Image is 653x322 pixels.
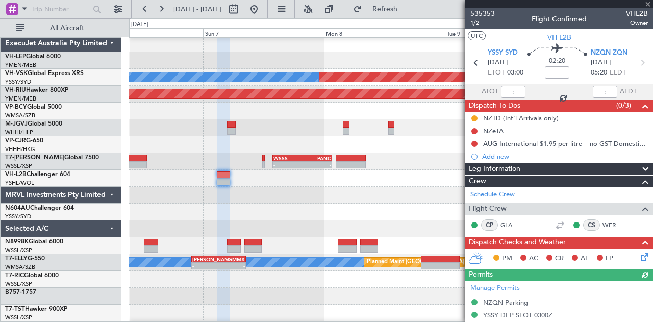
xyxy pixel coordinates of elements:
span: ATOT [482,87,498,97]
span: Dispatch To-Dos [469,100,520,112]
div: GMMX [219,256,245,262]
a: GLA [500,220,523,230]
span: [DATE] [591,58,612,68]
div: [PERSON_NAME] [192,256,219,262]
span: T7-ELLY [5,256,28,262]
span: Refresh [364,6,407,13]
a: VP-CJRG-650 [5,138,43,144]
span: M-JGVJ [5,121,28,127]
span: T7-RIC [5,273,24,279]
div: Mon 8 [324,28,445,37]
div: - [192,263,219,269]
span: ELDT [610,68,626,78]
span: AC [529,254,538,264]
a: T7-TSTHawker 900XP [5,306,67,312]
span: Owner [626,19,648,28]
span: VH-L2B [547,32,571,43]
div: - [302,162,331,168]
a: N8998KGlobal 6000 [5,239,63,245]
a: YSSY/SYD [5,78,31,86]
span: AF [581,254,589,264]
a: YMEN/MEB [5,95,36,103]
span: T7-TST [5,306,25,312]
span: NZQN ZQN [591,48,627,58]
span: (0/3) [616,100,631,111]
span: VH-L2B [5,171,27,178]
span: VP-CJR [5,138,26,144]
span: FP [606,254,613,264]
a: T7-ELLYG-550 [5,256,45,262]
div: AUG International $1.95 per litre – no GST Domestic $2.10 per litre plus GST [483,139,648,148]
a: N604AUChallenger 604 [5,205,74,211]
span: VH-RIU [5,87,26,93]
a: VH-VSKGlobal Express XRS [5,70,84,77]
a: VHHH/HKG [5,145,35,153]
a: WMSA/SZB [5,263,35,271]
div: Flight Confirmed [532,14,587,24]
div: PANC [302,155,331,161]
a: T7-RICGlobal 6000 [5,273,59,279]
span: 1/2 [470,19,495,28]
a: WIHH/HLP [5,129,33,136]
span: VP-BCY [5,104,27,110]
div: Add new [482,152,648,161]
button: All Aircraft [11,20,111,36]
a: YSHL/WOL [5,179,34,187]
span: [DATE] - [DATE] [173,5,221,14]
span: ETOT [488,68,505,78]
div: - [273,162,303,168]
span: VH-VSK [5,70,28,77]
a: VP-BCYGlobal 5000 [5,104,62,110]
a: VH-LEPGlobal 6000 [5,54,61,60]
span: Dispatch Checks and Weather [469,237,566,249]
a: WSSL/XSP [5,162,32,170]
span: N604AU [5,205,30,211]
span: [DATE] [488,58,509,68]
span: 02:20 [549,56,565,66]
a: VH-RIUHawker 800XP [5,87,68,93]
button: Refresh [348,1,410,17]
span: B757-1 [5,289,26,295]
span: N8998K [5,239,29,245]
a: WSSL/XSP [5,246,32,254]
button: UTC [468,31,486,40]
a: WSSL/XSP [5,280,32,288]
span: 535353 [470,8,495,19]
a: WSSL/XSP [5,314,32,321]
a: Schedule Crew [470,190,515,200]
input: Trip Number [31,2,90,17]
span: YSSY SYD [488,48,518,58]
span: ALDT [620,87,637,97]
span: PM [502,254,512,264]
a: WMSA/SZB [5,112,35,119]
a: B757-1757 [5,289,36,295]
div: Sun 7 [203,28,324,37]
div: Tue 9 [445,28,566,37]
div: Planned Maint [GEOGRAPHIC_DATA] ([GEOGRAPHIC_DATA] Intl) [367,255,537,270]
div: Sat 6 [83,28,204,37]
span: T7-[PERSON_NAME] [5,155,64,161]
span: All Aircraft [27,24,108,32]
a: VH-L2BChallenger 604 [5,171,70,178]
div: CP [481,219,498,231]
div: CS [583,219,600,231]
span: 05:20 [591,68,607,78]
span: Crew [469,176,486,187]
a: M-JGVJGlobal 5000 [5,121,62,127]
span: 03:00 [507,68,523,78]
div: WSSS [273,155,303,161]
a: YSSY/SYD [5,213,31,220]
span: Leg Information [469,163,520,175]
div: NZTD (Int'l Arrivals only) [483,114,559,122]
a: WER [602,220,625,230]
div: [DATE] [131,20,148,29]
a: T7-[PERSON_NAME]Global 7500 [5,155,99,161]
span: CR [555,254,564,264]
span: VH-LEP [5,54,26,60]
a: YMEN/MEB [5,61,36,69]
span: Flight Crew [469,203,507,215]
div: - [219,263,245,269]
div: NZeTA [483,127,504,135]
span: VHL2B [626,8,648,19]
